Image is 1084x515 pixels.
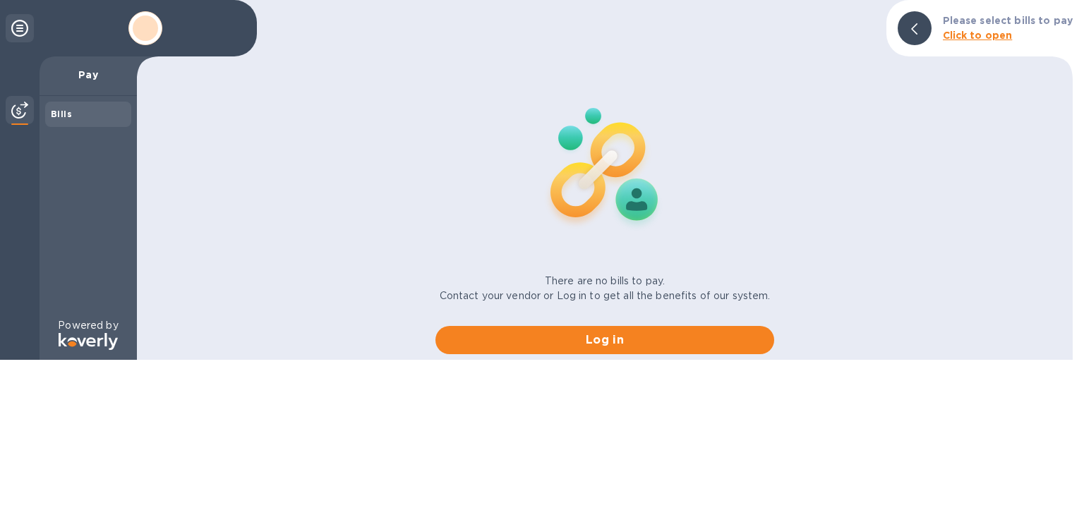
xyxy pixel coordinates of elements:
b: Click to open [943,30,1013,41]
b: Please select bills to pay [943,15,1073,26]
b: Bills [51,109,72,119]
p: There are no bills to pay. Contact your vendor or Log in to get all the benefits of our system. [440,274,771,303]
p: Pay [51,68,126,82]
span: Log in [447,332,763,349]
button: Log in [435,326,774,354]
img: Logo [59,333,118,350]
p: Powered by [58,318,118,333]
